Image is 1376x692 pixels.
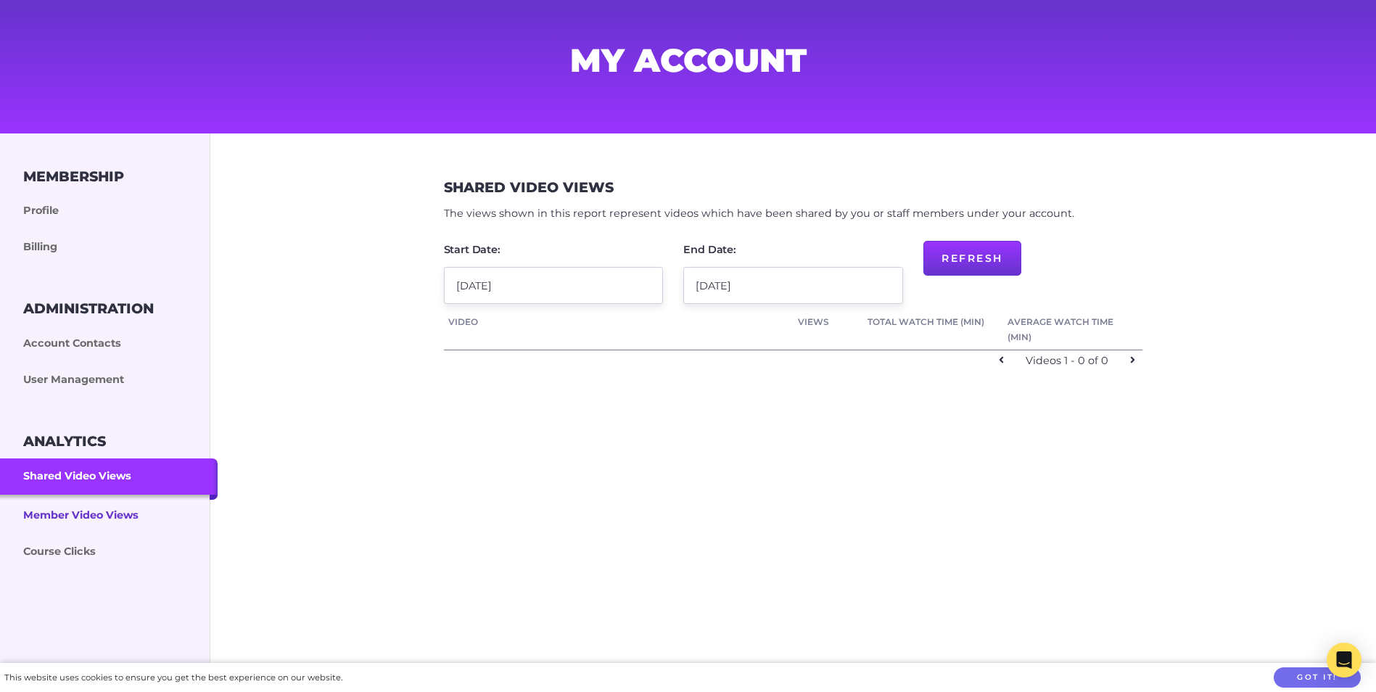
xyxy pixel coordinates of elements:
a: Video [448,314,789,330]
h3: Analytics [23,433,106,450]
a: Total Watch Time (min) [868,314,999,330]
a: Average Watch Time (min) [1008,314,1139,345]
label: End Date: [683,244,736,255]
p: The views shown in this report represent videos which have been shared by you or staff members un... [444,205,1143,223]
h1: My Account [339,46,1038,75]
button: Got it! [1274,667,1361,688]
a: Views [798,314,859,330]
button: Refresh [923,241,1021,276]
label: Start Date: [444,244,500,255]
h3: Shared Video Views [444,179,614,196]
div: Open Intercom Messenger [1327,643,1361,677]
div: Videos 1 - 0 of 0 [1015,352,1119,371]
h3: Administration [23,300,154,317]
div: This website uses cookies to ensure you get the best experience on our website. [4,670,342,685]
h3: Membership [23,168,124,185]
